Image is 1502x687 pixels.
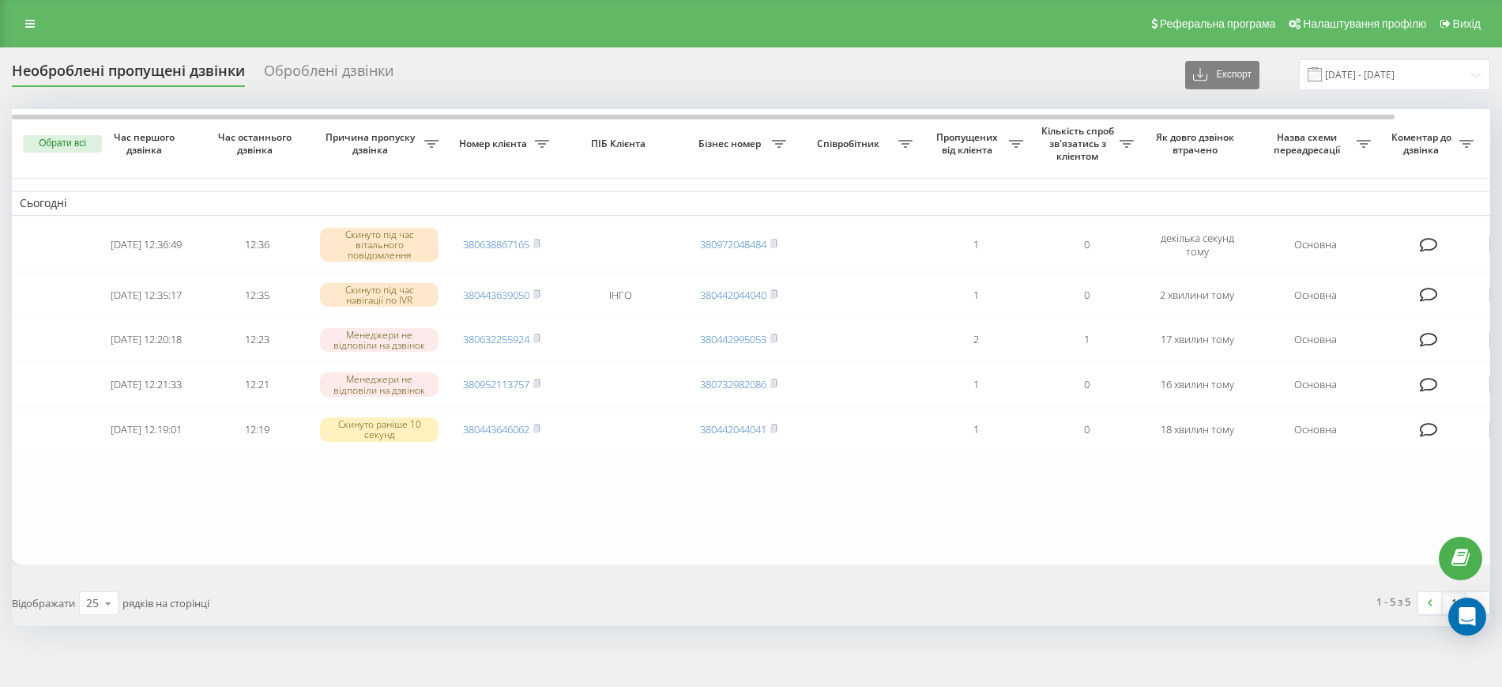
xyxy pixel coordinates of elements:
[700,377,766,391] a: 380732982086
[463,237,529,251] a: 380638867165
[570,138,670,150] span: ПІБ Клієнта
[463,288,529,302] a: 380443639050
[201,319,312,360] td: 12:23
[1142,364,1252,406] td: 16 хвилин тому
[320,228,439,262] div: Скинуто під час вітального повідомлення
[91,274,201,316] td: [DATE] 12:35:17
[91,409,201,451] td: [DATE] 12:19:01
[1448,598,1486,636] div: Open Intercom Messenger
[104,131,189,156] span: Час першого дзвінка
[1031,319,1142,360] td: 1
[91,219,201,271] td: [DATE] 12:36:49
[1252,409,1379,451] td: Основна
[920,319,1031,360] td: 2
[1142,319,1252,360] td: 17 хвилин тому
[91,319,201,360] td: [DATE] 12:20:18
[86,595,99,611] div: 25
[1031,219,1142,271] td: 0
[12,596,75,610] span: Відображати
[320,372,439,396] div: Менеджери не відповіли на дзвінок
[463,422,529,436] a: 380443646062
[463,377,529,391] a: 380952113757
[1142,409,1252,451] td: 18 хвилин тому
[201,274,312,316] td: 12:35
[1031,364,1142,406] td: 0
[320,131,424,156] span: Причина пропуску дзвінка
[1154,131,1240,156] span: Як довго дзвінок втрачено
[1252,274,1379,316] td: Основна
[1387,131,1459,156] span: Коментар до дзвінка
[1442,592,1466,614] a: 1
[214,131,299,156] span: Час останнього дзвінка
[700,237,766,251] a: 380972048484
[201,364,312,406] td: 12:21
[1252,364,1379,406] td: Основна
[1252,319,1379,360] td: Основна
[1185,61,1259,89] button: Експорт
[23,135,102,153] button: Обрати всі
[920,409,1031,451] td: 1
[802,138,898,150] span: Співробітник
[920,274,1031,316] td: 1
[1303,17,1426,30] span: Налаштування профілю
[12,62,245,87] div: Необроблені пропущені дзвінки
[201,409,312,451] td: 12:19
[920,219,1031,271] td: 1
[201,219,312,271] td: 12:36
[122,596,209,610] span: рядків на сторінці
[1260,131,1357,156] span: Назва схеми переадресації
[928,131,1009,156] span: Пропущених від клієнта
[1031,409,1142,451] td: 0
[1160,17,1276,30] span: Реферальна програма
[1142,274,1252,316] td: 2 хвилини тому
[91,364,201,406] td: [DATE] 12:21:33
[463,332,529,346] a: 380632255924
[454,138,535,150] span: Номер клієнта
[1031,274,1142,316] td: 0
[320,283,439,307] div: Скинуто під час навігації по IVR
[1376,594,1410,610] div: 1 - 5 з 5
[920,364,1031,406] td: 1
[1142,219,1252,271] td: декілька секунд тому
[320,328,439,352] div: Менеджери не відповіли на дзвінок
[700,332,766,346] a: 380442995053
[557,274,683,316] td: ІНГО
[691,138,772,150] span: Бізнес номер
[700,422,766,436] a: 380442044041
[700,288,766,302] a: 380442044040
[1039,125,1120,162] span: Кількість спроб зв'язатись з клієнтом
[1252,219,1379,271] td: Основна
[320,417,439,441] div: Скинуто раніше 10 секунд
[264,62,393,87] div: Оброблені дзвінки
[1453,17,1481,30] span: Вихід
